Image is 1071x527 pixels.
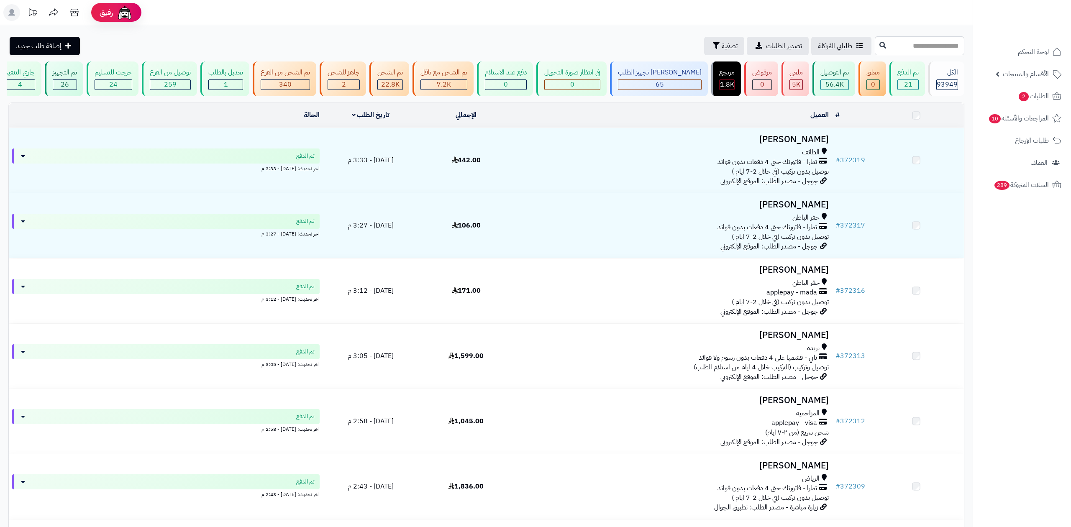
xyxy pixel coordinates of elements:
[342,79,346,90] span: 2
[18,79,22,90] span: 4
[792,213,820,223] span: حفر الباطن
[535,61,608,96] a: في انتظار صورة التحويل 0
[720,437,818,447] span: جوجل - مصدر الطلب: الموقع الإلكتروني
[720,241,818,251] span: جوجل - مصدر الطلب: الموقع الإلكتروني
[43,61,85,96] a: تم التجهيز 26
[897,68,919,77] div: تم الدفع
[421,80,467,90] div: 7223
[867,80,879,90] div: 0
[224,79,228,90] span: 1
[978,153,1066,173] a: العملاء
[261,68,310,77] div: تم الشحن من الفرع
[251,61,318,96] a: تم الشحن من الفرع 340
[820,68,849,77] div: تم التوصيل
[857,61,888,96] a: معلق 0
[732,232,829,242] span: توصيل بدون تركيب (في خلال 2-7 ايام )
[378,80,402,90] div: 22816
[279,79,292,90] span: 340
[208,68,243,77] div: تعديل بالطلب
[743,61,780,96] a: مرفوض 0
[988,113,1049,124] span: المراجعات والأسئلة
[352,110,390,120] a: تاريخ الطلب
[296,478,315,486] span: تم الدفع
[368,61,411,96] a: تم الشحن 22.8K
[12,294,320,303] div: اخر تحديث: [DATE] - 3:12 م
[209,80,243,90] div: 1
[517,135,828,144] h3: [PERSON_NAME]
[618,80,701,90] div: 65
[717,157,817,167] span: تمارا - فاتورتك حتى 4 دفعات بدون فوائد
[485,80,526,90] div: 0
[807,343,820,353] span: بريدة
[766,41,802,51] span: تصدير الطلبات
[448,481,484,491] span: 1,836.00
[304,110,320,120] a: الحالة
[765,427,829,437] span: شحن سريع (من ٢-٧ ايام)
[771,418,817,428] span: applepay - visa
[821,80,848,90] div: 56415
[12,359,320,368] div: اخر تحديث: [DATE] - 3:05 م
[12,489,320,498] div: اخر تحديث: [DATE] - 2:43 م
[437,79,451,90] span: 7.2K
[989,114,1001,123] span: 10
[978,108,1066,128] a: المراجعات والأسئلة10
[811,61,857,96] a: تم التوصيل 56.4K
[10,37,80,55] a: إضافة طلب جديد
[714,502,818,512] span: زيارة مباشرة - مصدر الطلب: تطبيق الجوال
[866,68,880,77] div: معلق
[720,80,734,90] div: 1800
[456,110,477,120] a: الإجمالي
[789,68,803,77] div: ملغي
[12,424,320,433] div: اخر تحديث: [DATE] - 2:58 م
[485,68,527,77] div: دفع عند الاستلام
[835,351,840,361] span: #
[296,348,315,356] span: تم الدفع
[348,220,394,230] span: [DATE] - 3:27 م
[517,330,828,340] h3: [PERSON_NAME]
[720,79,734,90] span: 1.8K
[296,412,315,421] span: تم الدفع
[448,351,484,361] span: 1,599.00
[994,179,1049,191] span: السلات المتروكة
[717,484,817,493] span: تمارا - فاتورتك حتى 4 دفعات بدون فوائد
[296,282,315,291] span: تم الدفع
[937,79,958,90] span: 93949
[95,68,132,77] div: خرجت للتسليم
[898,80,918,90] div: 21
[792,79,800,90] span: 5K
[16,41,61,51] span: إضافة طلب جديد
[720,176,818,186] span: جوجل - مصدر الطلب: الموقع الإلكتروني
[835,416,865,426] a: #372312
[95,80,132,90] div: 24
[1019,92,1029,101] span: 2
[296,152,315,160] span: تم الدفع
[760,79,764,90] span: 0
[12,164,320,172] div: اخر تحديث: [DATE] - 3:33 م
[694,362,829,372] span: توصيل وتركيب (التركيب خلال 4 ايام من استلام الطلب)
[448,416,484,426] span: 1,045.00
[699,353,817,363] span: تابي - قسّمها على 4 دفعات بدون رسوم ولا فوائد
[802,474,820,484] span: الرياض
[752,68,772,77] div: مرفوض
[53,80,77,90] div: 26
[835,220,840,230] span: #
[835,155,865,165] a: #372319
[825,79,844,90] span: 56.4K
[348,416,394,426] span: [DATE] - 2:58 م
[452,220,481,230] span: 106.00
[452,155,481,165] span: 442.00
[732,166,829,177] span: توصيل بدون تركيب (في خلال 2-7 ايام )
[790,80,802,90] div: 4953
[719,68,735,77] div: مرتجع
[871,79,875,90] span: 0
[732,493,829,503] span: توصيل بدون تركيب (في خلال 2-7 ايام )
[835,286,865,296] a: #372316
[766,288,817,297] span: applepay - mada
[1018,90,1049,102] span: الطلبات
[835,481,840,491] span: #
[544,68,600,77] div: في انتظار صورة التحويل
[1014,23,1063,41] img: logo-2.png
[608,61,710,96] a: [PERSON_NAME] تجهيز الطلب 65
[710,61,743,96] a: مرتجع 1.8K
[150,68,191,77] div: توصيل من الفرع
